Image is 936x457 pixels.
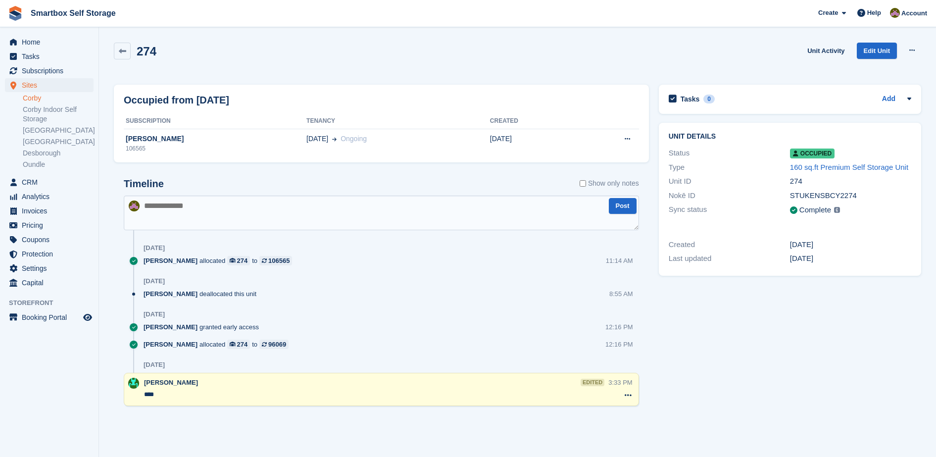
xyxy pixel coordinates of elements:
a: Oundle [23,160,94,169]
div: 12:16 PM [605,322,633,332]
h2: 274 [137,45,156,58]
span: Help [867,8,881,18]
div: 11:14 AM [606,256,633,265]
div: 274 [790,176,911,187]
a: menu [5,310,94,324]
div: Type [669,162,790,173]
span: Home [22,35,81,49]
a: 274 [227,340,250,349]
span: [PERSON_NAME] [144,379,198,386]
div: Complete [799,204,831,216]
div: [DATE] [144,361,165,369]
span: Analytics [22,190,81,203]
div: allocated to [144,340,294,349]
div: Sync status [669,204,790,216]
img: Kayleigh Devlin [129,201,140,211]
span: Pricing [22,218,81,232]
span: [PERSON_NAME] [144,322,197,332]
td: [DATE] [490,129,576,158]
a: menu [5,218,94,232]
div: 274 [237,256,248,265]
a: 160 sq.ft Premium Self Storage Unit [790,163,908,171]
div: allocated to [144,256,297,265]
span: Storefront [9,298,99,308]
div: deallocated this unit [144,289,261,299]
th: Tenancy [306,113,490,129]
span: [PERSON_NAME] [144,256,197,265]
a: Add [882,94,895,105]
span: Sites [22,78,81,92]
a: Desborough [23,149,94,158]
a: Smartbox Self Storage [27,5,120,21]
a: 106565 [259,256,292,265]
a: [GEOGRAPHIC_DATA] [23,126,94,135]
div: 96069 [268,340,286,349]
span: Tasks [22,50,81,63]
h2: Tasks [681,95,700,103]
div: Last updated [669,253,790,264]
span: Coupons [22,233,81,247]
a: menu [5,261,94,275]
div: Nokē ID [669,190,790,202]
input: Show only notes [580,178,586,189]
img: icon-info-grey-7440780725fd019a000dd9b08b2336e03edf1995a4989e88bcd33f0948082b44.svg [834,207,840,213]
a: menu [5,233,94,247]
button: Post [609,198,637,214]
span: Ongoing [341,135,367,143]
span: Settings [22,261,81,275]
div: [DATE] [790,239,911,251]
div: Created [669,239,790,251]
div: [DATE] [144,277,165,285]
a: menu [5,50,94,63]
h2: Unit details [669,133,911,141]
a: menu [5,35,94,49]
h2: Timeline [124,178,164,190]
div: [DATE] [790,253,911,264]
a: menu [5,247,94,261]
div: 274 [237,340,248,349]
a: menu [5,190,94,203]
th: Created [490,113,576,129]
span: Occupied [790,149,835,158]
div: edited [581,379,604,386]
div: 3:33 PM [608,378,632,387]
a: Preview store [82,311,94,323]
div: 106565 [268,256,290,265]
a: 96069 [259,340,289,349]
a: Unit Activity [803,43,848,59]
a: 274 [227,256,250,265]
div: Status [669,148,790,159]
span: Subscriptions [22,64,81,78]
h2: Occupied from [DATE] [124,93,229,107]
div: 12:16 PM [605,340,633,349]
span: Account [901,8,927,18]
a: menu [5,64,94,78]
th: Subscription [124,113,306,129]
img: stora-icon-8386f47178a22dfd0bd8f6a31ec36ba5ce8667c1dd55bd0f319d3a0aa187defe.svg [8,6,23,21]
span: Booking Portal [22,310,81,324]
div: 8:55 AM [609,289,633,299]
img: Elinor Shepherd [128,378,139,389]
span: Invoices [22,204,81,218]
a: menu [5,204,94,218]
div: Unit ID [669,176,790,187]
a: Corby [23,94,94,103]
a: [GEOGRAPHIC_DATA] [23,137,94,147]
img: Kayleigh Devlin [890,8,900,18]
div: 0 [703,95,715,103]
div: [DATE] [144,244,165,252]
span: Protection [22,247,81,261]
label: Show only notes [580,178,639,189]
a: menu [5,175,94,189]
a: menu [5,276,94,290]
span: [PERSON_NAME] [144,289,197,299]
a: Corby Indoor Self Storage [23,105,94,124]
span: CRM [22,175,81,189]
div: STUKENSBCY2274 [790,190,911,202]
a: menu [5,78,94,92]
div: 106565 [124,144,306,153]
span: Capital [22,276,81,290]
span: [DATE] [306,134,328,144]
div: [PERSON_NAME] [124,134,306,144]
div: granted early access [144,322,264,332]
